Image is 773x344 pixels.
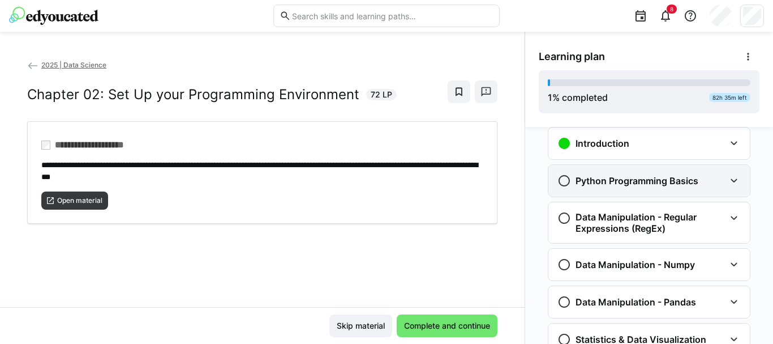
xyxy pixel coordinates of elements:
span: Open material [56,196,104,205]
h3: Python Programming Basics [576,175,698,186]
button: Complete and continue [397,315,497,337]
span: 2025 | Data Science [41,61,106,69]
a: 2025 | Data Science [27,61,106,69]
span: Skip material [335,320,386,332]
span: 8 [670,6,673,12]
input: Search skills and learning paths… [291,11,493,21]
div: 82h 35m left [709,93,750,102]
h3: Data Manipulation - Regular Expressions (RegEx) [576,211,725,234]
span: Learning plan [539,50,605,63]
h3: Introduction [576,138,629,149]
span: Complete and continue [402,320,492,332]
h3: Data Manipulation - Numpy [576,259,695,270]
span: 72 LP [371,89,392,100]
h2: Chapter 02: Set Up your Programming Environment [27,86,359,103]
div: % completed [548,91,608,104]
button: Open material [41,192,108,210]
span: 1 [548,92,552,103]
button: Skip material [329,315,392,337]
h3: Data Manipulation - Pandas [576,296,696,308]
